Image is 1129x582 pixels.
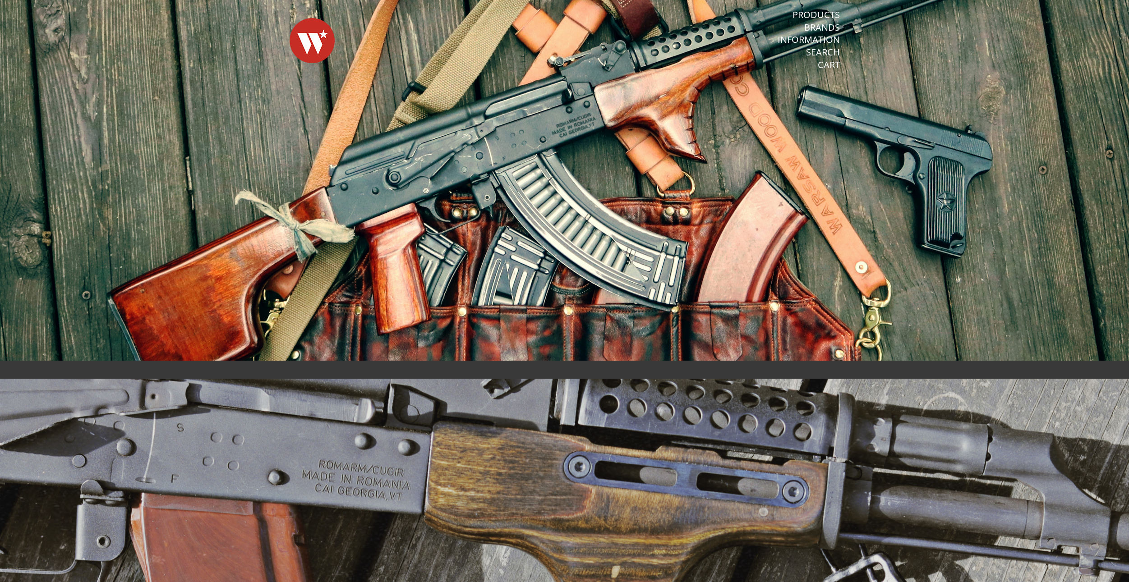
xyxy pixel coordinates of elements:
[806,46,840,58] a: Search
[290,9,335,72] img: Warsaw Wood Co.
[793,9,840,21] a: Products
[804,22,840,33] a: Brands
[818,59,840,71] a: Cart
[778,34,840,46] a: Information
